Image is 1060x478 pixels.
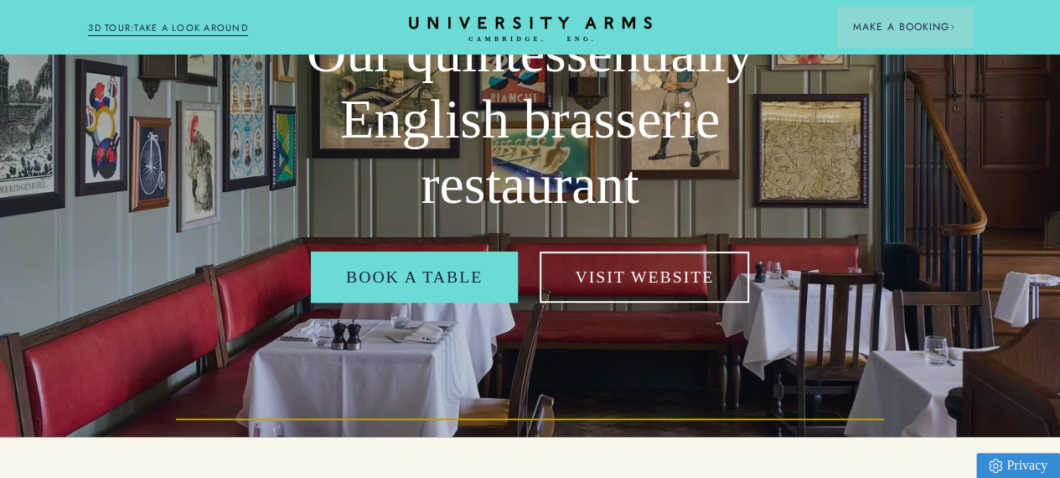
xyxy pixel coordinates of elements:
[88,21,248,36] a: 3D TOUR:TAKE A LOOK AROUND
[853,19,955,34] span: Make a Booking
[989,459,1002,473] img: Privacy
[311,252,518,304] a: Book a table
[836,7,972,47] button: Make a BookingArrow icon
[409,17,652,43] a: Home
[976,453,1060,478] a: Privacy
[540,252,749,304] a: Visit Website
[265,20,795,218] h2: Our quintessentially English brasserie restaurant
[949,24,955,30] img: Arrow icon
